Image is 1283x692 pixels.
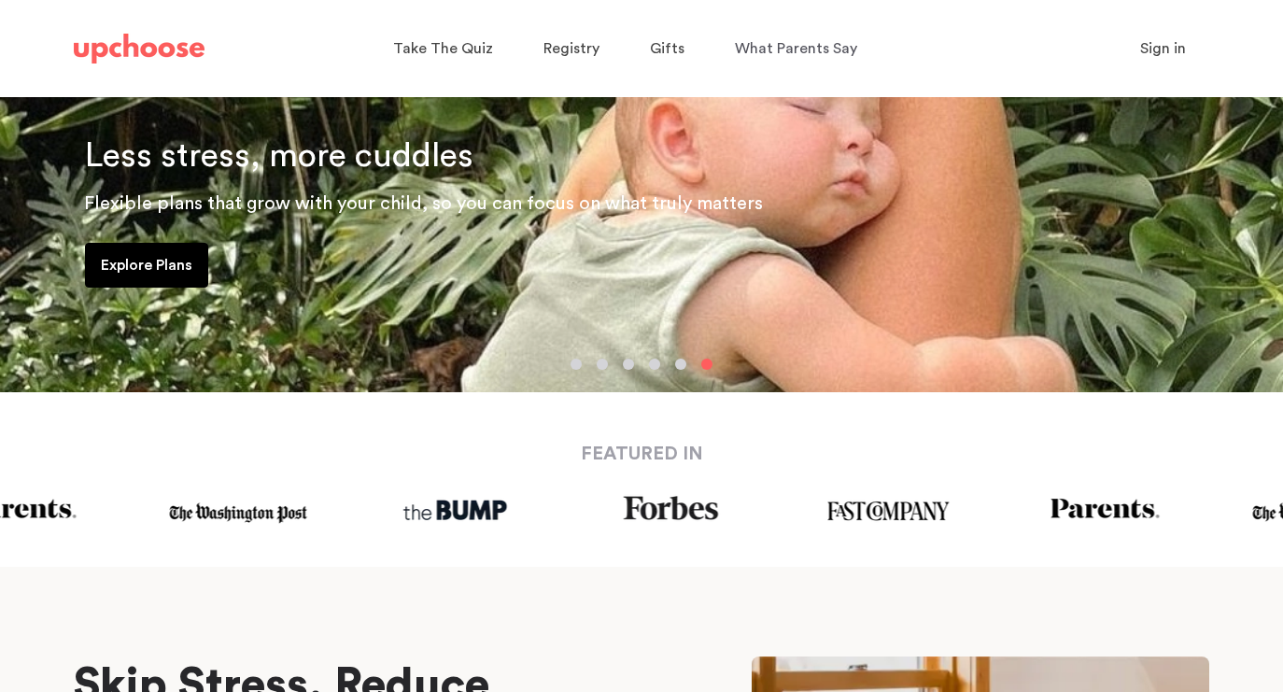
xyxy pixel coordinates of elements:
[1140,41,1186,56] span: Sign in
[650,41,684,56] span: Gifts
[101,254,192,276] p: Explore Plans
[581,445,703,463] strong: FEATURED IN
[1117,30,1209,67] button: Sign in
[84,189,1261,219] p: Flexible plans that grow with your child, so you can focus on what truly matters
[650,31,690,67] a: Gifts
[543,41,599,56] span: Registry
[735,41,857,56] span: What Parents Say
[393,41,493,56] span: Take The Quiz
[74,34,204,64] img: UpChoose
[543,31,605,67] a: Registry
[393,31,499,67] a: Take The Quiz
[735,31,863,67] a: What Parents Say
[74,30,204,68] a: UpChoose
[85,134,673,179] h2: Less stress, more cuddles
[85,243,208,288] a: Explore Plans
